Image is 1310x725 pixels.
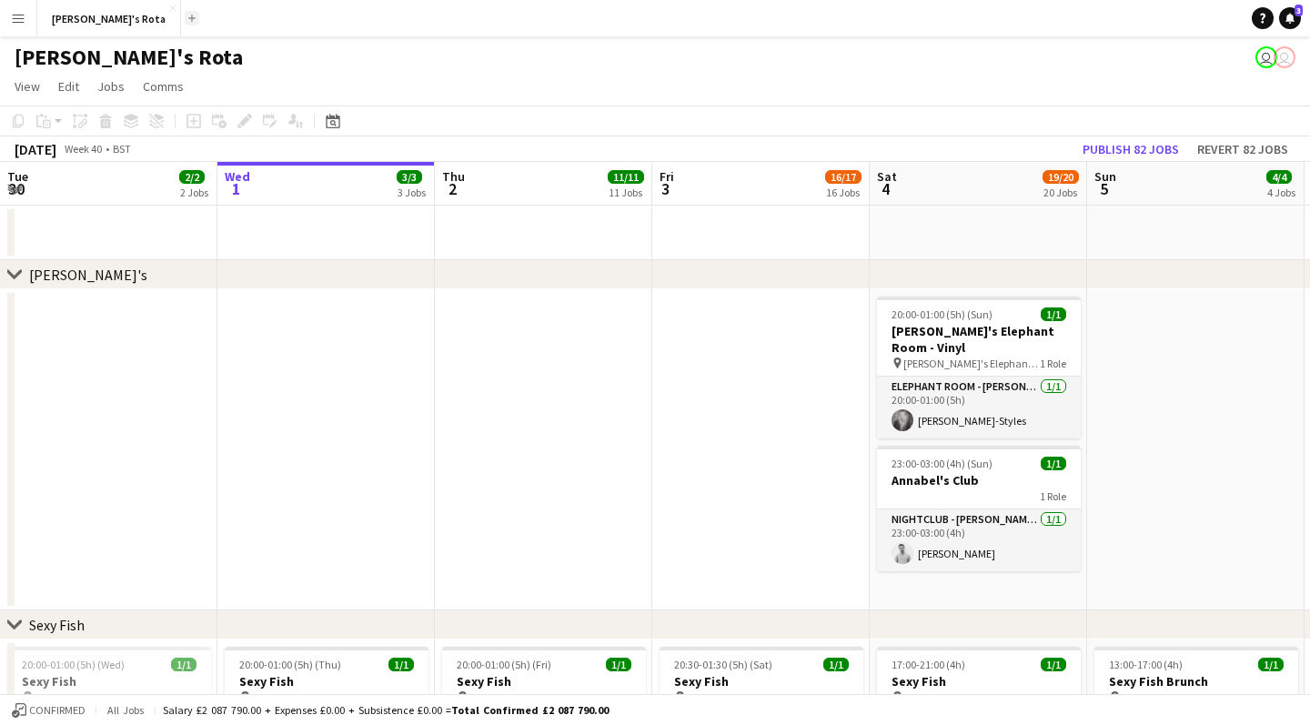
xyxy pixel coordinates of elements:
span: 1 Role [1040,357,1066,370]
span: 20:30-01:30 (5h) (Sat) [674,658,772,671]
span: 1/1 [1041,457,1066,470]
button: Confirmed [9,700,88,720]
span: 20:00-01:00 (5h) (Wed) [22,658,125,671]
span: 1/1 [606,658,631,671]
a: Comms [136,75,191,98]
span: Thu [442,168,465,185]
div: Sexy Fish [29,616,85,634]
span: 5 [1092,178,1116,199]
span: Jobs [97,78,125,95]
span: 1 Role [1040,489,1066,503]
button: Revert 82 jobs [1190,137,1295,161]
span: 13:00-17:00 (4h) [1109,658,1183,671]
span: 1/1 [1258,658,1284,671]
span: 1/1 [1041,658,1066,671]
span: 1 Role [822,690,849,704]
span: 11/11 [608,170,644,184]
span: [PERSON_NAME]'s Elephant Room- Vinyl Set [903,357,1040,370]
span: 1/1 [823,658,849,671]
span: Confirmed [29,704,86,717]
span: Sexy Fish [686,690,728,704]
a: Edit [51,75,86,98]
app-user-avatar: Katie Farrow [1274,46,1295,68]
span: Edit [58,78,79,95]
a: 3 [1279,7,1301,29]
button: Publish 82 jobs [1075,137,1186,161]
app-user-avatar: Katie Farrow [1255,46,1277,68]
h3: Sexy Fish [877,673,1081,690]
app-job-card: 23:00-03:00 (4h) (Sun)1/1Annabel's Club1 RoleNIGHTCLUB - [PERSON_NAME]'S1/123:00-03:00 (4h)[PERSO... [877,446,1081,571]
span: 3/3 [397,170,422,184]
span: 1/1 [1041,307,1066,321]
div: BST [113,142,131,156]
button: [PERSON_NAME]'s Rota [37,1,181,36]
span: All jobs [104,703,147,717]
h3: Sexy Fish [7,673,211,690]
span: Sexy Fish [251,690,293,704]
h1: [PERSON_NAME]'s Rota [15,44,243,71]
h3: Annabel's Club [877,472,1081,488]
h3: Sexy Fish [660,673,863,690]
span: 17:00-21:00 (4h) [892,658,965,671]
span: 20:00-01:00 (5h) (Sun) [892,307,993,321]
span: 1 Role [170,690,196,704]
span: 4/4 [1266,170,1292,184]
span: 20:00-01:00 (5h) (Fri) [457,658,551,671]
div: 20 Jobs [1043,186,1078,199]
span: Sexy Fish [903,690,945,704]
div: 11 Jobs [609,186,643,199]
h3: [PERSON_NAME]'s Elephant Room - Vinyl [877,323,1081,356]
h3: Sexy Fish [225,673,428,690]
a: View [7,75,47,98]
span: 3 [1295,5,1303,16]
span: Fri [660,168,674,185]
span: Wed [225,168,250,185]
span: Week 40 [60,142,106,156]
span: 30 [5,178,28,199]
h3: Sexy Fish Brunch [1094,673,1298,690]
span: View [15,78,40,95]
app-card-role: ELEPHANT ROOM - [PERSON_NAME]'S1/120:00-01:00 (5h)[PERSON_NAME]-Styles [877,377,1081,438]
span: 1/1 [171,658,196,671]
div: [PERSON_NAME]'s [29,266,147,284]
span: Sexy Fish [469,690,510,704]
span: 1 Role [605,690,631,704]
div: [DATE] [15,140,56,158]
span: Sat [877,168,897,185]
div: 16 Jobs [826,186,861,199]
span: 23:00-03:00 (4h) (Sun) [892,457,993,470]
div: Salary £2 087 790.00 + Expenses £0.00 + Subsistence £0.00 = [163,703,609,717]
span: 19/20 [1043,170,1079,184]
span: Sexy Fish [34,690,76,704]
span: 20:00-01:00 (5h) (Thu) [239,658,341,671]
div: 2 Jobs [180,186,208,199]
span: 1 Role [1257,690,1284,704]
span: Comms [143,78,184,95]
app-job-card: 20:00-01:00 (5h) (Sun)1/1[PERSON_NAME]'s Elephant Room - Vinyl [PERSON_NAME]'s Elephant Room- Vin... [877,297,1081,438]
span: Sun [1094,168,1116,185]
span: 1 Role [388,690,414,704]
span: 4 [874,178,897,199]
span: Total Confirmed £2 087 790.00 [451,703,609,717]
div: 4 Jobs [1267,186,1295,199]
span: 1/1 [388,658,414,671]
span: 1 [222,178,250,199]
div: 3 Jobs [398,186,426,199]
span: Tue [7,168,28,185]
span: 16/17 [825,170,862,184]
span: 3 [657,178,674,199]
span: Sexy Fish [1121,690,1163,704]
span: 1 Role [1040,690,1066,704]
span: 2 [439,178,465,199]
h3: Sexy Fish [442,673,646,690]
a: Jobs [90,75,132,98]
app-card-role: NIGHTCLUB - [PERSON_NAME]'S1/123:00-03:00 (4h)[PERSON_NAME] [877,509,1081,571]
span: 2/2 [179,170,205,184]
